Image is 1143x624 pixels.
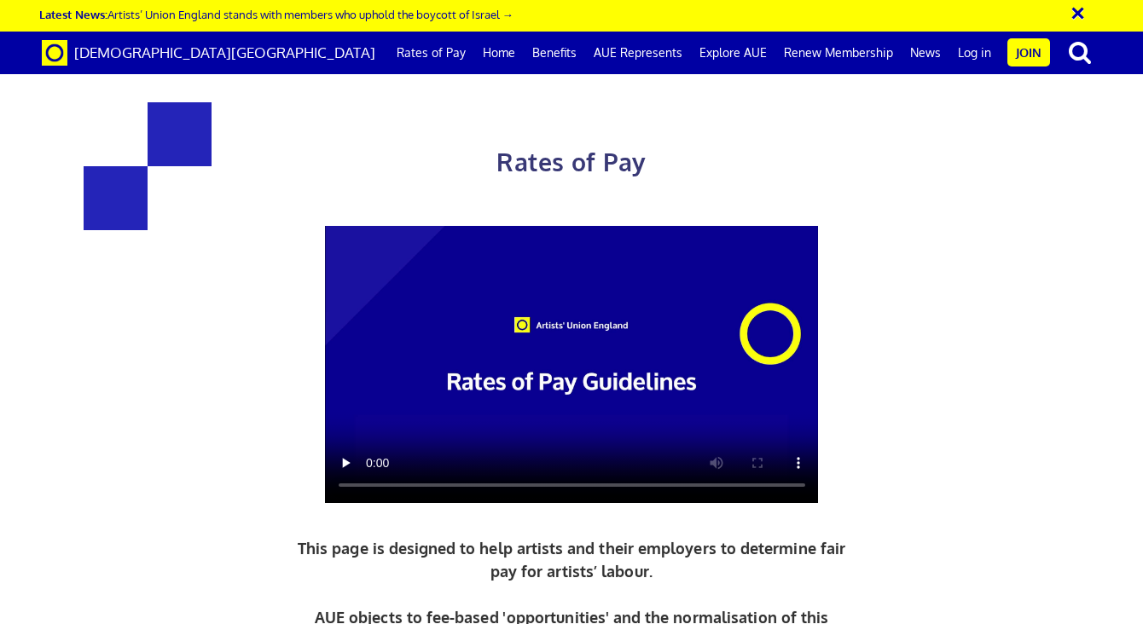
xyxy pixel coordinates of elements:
[524,32,585,74] a: Benefits
[388,32,474,74] a: Rates of Pay
[496,147,646,177] span: Rates of Pay
[39,7,107,21] strong: Latest News:
[585,32,691,74] a: AUE Represents
[691,32,775,74] a: Explore AUE
[29,32,388,74] a: Brand [DEMOGRAPHIC_DATA][GEOGRAPHIC_DATA]
[39,7,513,21] a: Latest News:Artists’ Union England stands with members who uphold the boycott of Israel →
[1007,38,1050,66] a: Join
[775,32,902,74] a: Renew Membership
[1053,34,1106,70] button: search
[949,32,1000,74] a: Log in
[74,43,375,61] span: [DEMOGRAPHIC_DATA][GEOGRAPHIC_DATA]
[474,32,524,74] a: Home
[902,32,949,74] a: News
